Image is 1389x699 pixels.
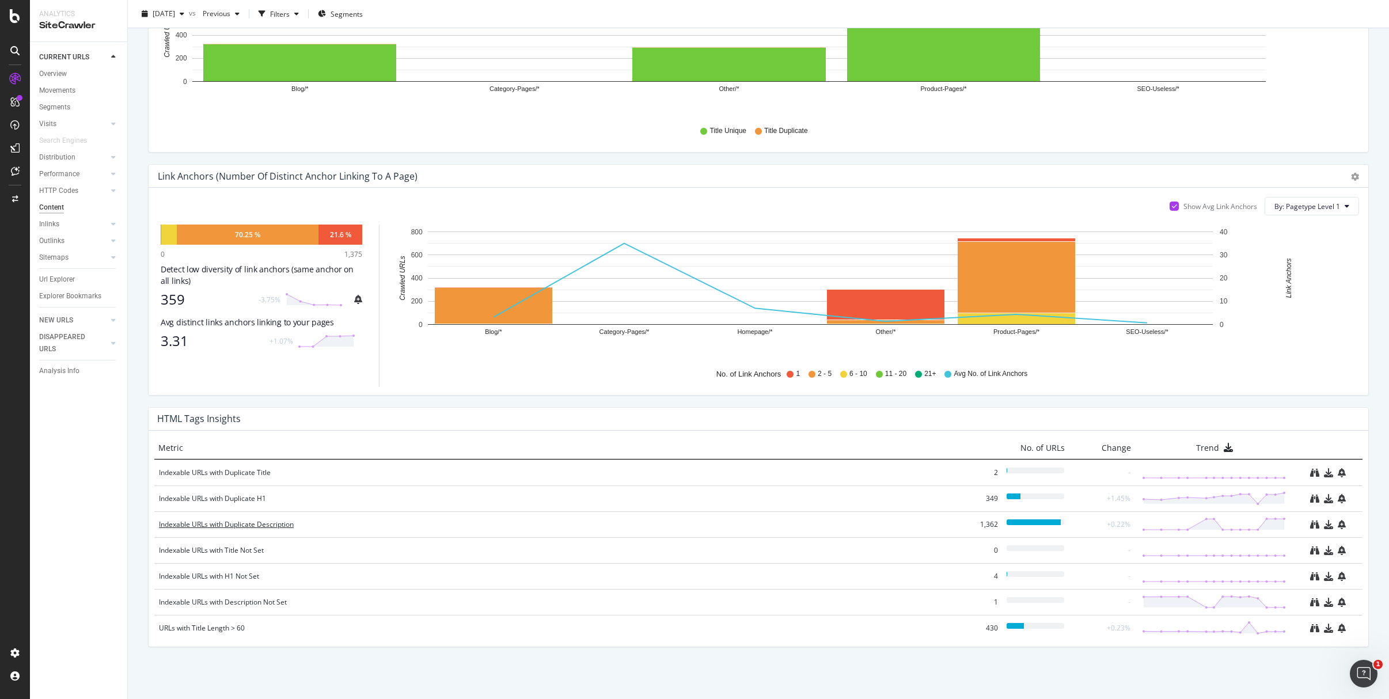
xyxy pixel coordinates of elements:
[259,295,280,305] div: -3.75%
[291,86,309,93] text: Blog/*
[39,365,79,377] div: Analysis Info
[330,230,351,240] div: 21.6 %
[1220,298,1228,306] text: 10
[1338,520,1346,529] div: bell-plus
[969,519,998,530] div: 1,362
[39,273,119,286] a: Url Explorer
[1350,660,1377,687] iframe: Intercom live chat
[1324,494,1333,503] div: download
[39,331,97,355] div: DISAPPEARED URLS
[313,5,367,23] button: Segments
[954,369,1027,379] span: Avg No. of Link Anchors
[970,442,1065,454] div: No. of URLs
[1128,571,1130,581] div: -
[1285,259,1293,298] text: Link Anchors
[161,333,263,349] div: 3.31
[158,170,418,182] div: Link Anchors (Number of Distinct Anchor Linking to a Page)
[39,168,79,180] div: Performance
[1324,572,1333,581] div: download
[39,9,118,19] div: Analytics
[39,68,67,80] div: Overview
[39,135,98,147] a: Search Engines
[969,545,998,556] div: 0
[137,5,189,23] button: [DATE]
[1338,546,1346,555] div: bell-plus
[1274,202,1340,211] span: By: Pagetype Level 1
[411,274,423,282] text: 400
[1220,251,1228,259] text: 30
[1126,329,1168,336] text: SEO-Useless/*
[39,168,108,180] a: Performance
[159,571,961,582] div: Indexable URLs with H1 Not Set
[737,329,773,336] text: Homepage/*
[419,321,423,329] text: 0
[159,519,961,530] div: Indexable URLs with Duplicate Description
[159,467,961,478] div: Indexable URLs with Duplicate Title
[1324,598,1333,607] div: download
[1324,546,1333,555] div: download
[39,135,87,147] div: Search Engines
[393,225,1350,358] svg: A chart.
[1324,468,1333,477] div: download
[39,118,108,130] a: Visits
[39,252,108,264] a: Sitemaps
[411,298,423,306] text: 200
[198,5,244,23] button: Previous
[39,202,119,214] a: Content
[159,493,961,504] div: Indexable URLs with Duplicate H1
[39,51,89,63] div: CURRENT URLS
[331,9,363,18] span: Segments
[1338,468,1346,477] div: bell-plus
[818,369,832,379] span: 2 - 5
[399,256,407,301] text: Crawled URLs
[39,273,75,286] div: Url Explorer
[1310,546,1319,555] div: binoculars
[1338,624,1346,633] div: bell-plus
[1265,197,1359,215] button: By: Pagetype Level 1
[1107,493,1130,503] div: +1.45%
[39,314,73,326] div: NEW URLS
[161,264,362,287] div: Detect low diversity of link anchors (same anchor on all links)
[1107,623,1130,633] div: +0.23%
[270,336,293,346] div: +1.07%
[1220,274,1228,282] text: 20
[1310,468,1319,477] div: binoculars
[1338,494,1346,503] div: bell-plus
[1373,660,1383,669] span: 1
[489,86,540,93] text: Category-Pages/*
[39,151,75,164] div: Distribution
[1338,598,1346,607] div: bell-plus
[1137,86,1180,93] text: SEO-Useless/*
[39,365,119,377] a: Analysis Info
[39,290,101,302] div: Explorer Bookmarks
[1324,624,1333,633] div: download
[159,545,961,556] div: Indexable URLs with Title Not Set
[39,235,108,247] a: Outlinks
[198,9,230,18] span: Previous
[1220,321,1224,329] text: 0
[411,228,423,236] text: 800
[993,329,1040,336] text: Product-Pages/*
[1128,545,1130,555] div: -
[176,55,187,63] text: 200
[1310,494,1319,503] div: binoculars
[876,329,897,336] text: Other/*
[39,290,119,302] a: Explorer Bookmarks
[235,230,260,240] div: 70.25 %
[1140,442,1289,454] div: Trend
[1073,442,1131,454] div: Change
[189,7,198,17] span: vs
[39,218,59,230] div: Inlinks
[159,597,961,608] div: Indexable URLs with Description Not Set
[1310,598,1319,607] div: binoculars
[1351,173,1359,181] div: gear
[254,5,303,23] button: Filters
[969,571,998,582] div: 4
[1310,520,1319,529] div: binoculars
[969,493,998,504] div: 349
[163,13,171,58] text: Crawled URLs
[39,68,119,80] a: Overview
[39,85,75,97] div: Movements
[849,369,867,379] span: 6 - 10
[176,31,187,39] text: 400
